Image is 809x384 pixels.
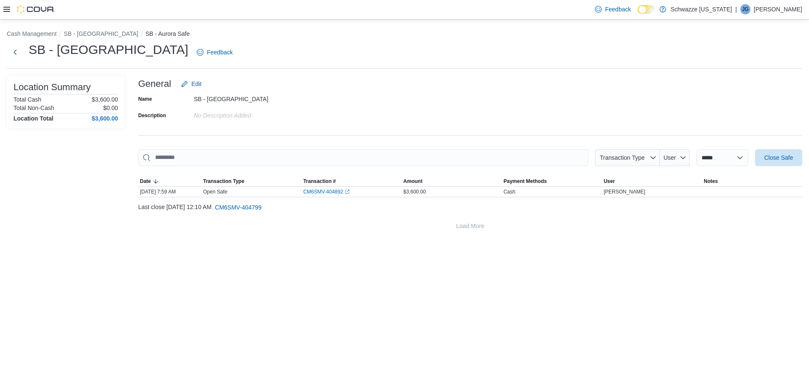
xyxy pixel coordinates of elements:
[670,4,732,14] p: Schwazze [US_STATE]
[212,199,265,216] button: CM6SMV-404799
[203,188,227,195] p: Open Safe
[17,5,55,13] img: Cova
[664,154,676,161] span: User
[92,96,118,103] p: $3,600.00
[504,178,547,185] span: Payment Methods
[13,82,91,92] h3: Location Summary
[193,44,236,61] a: Feedback
[754,4,802,14] p: [PERSON_NAME]
[13,105,54,111] h6: Total Non-Cash
[602,176,702,186] button: User
[103,105,118,111] p: $0.00
[138,79,171,89] h3: General
[638,5,655,14] input: Dark Mode
[138,149,588,166] input: This is a search bar. As you type, the results lower in the page will automatically filter.
[138,187,201,197] div: [DATE] 7:59 AM
[600,154,645,161] span: Transaction Type
[138,218,802,234] button: Load More
[704,178,718,185] span: Notes
[345,189,350,194] svg: External link
[138,199,802,216] div: Last close [DATE] 12:10 AM
[702,176,802,186] button: Notes
[138,176,201,186] button: Date
[302,176,402,186] button: Transaction #
[504,188,515,195] div: Cash
[403,178,422,185] span: Amount
[303,188,350,195] a: CM6SMV-404892External link
[456,222,485,230] span: Load More
[201,176,302,186] button: Transaction Type
[7,30,802,40] nav: An example of EuiBreadcrumbs
[7,44,24,61] button: Next
[178,75,205,92] button: Edit
[194,92,307,102] div: SB - [GEOGRAPHIC_DATA]
[194,109,307,119] div: No Description added
[660,149,690,166] button: User
[604,178,615,185] span: User
[605,5,631,13] span: Feedback
[735,4,737,14] p: |
[604,188,646,195] span: [PERSON_NAME]
[92,115,118,122] h4: $3,600.00
[403,188,426,195] span: $3,600.00
[64,30,138,37] button: SB - [GEOGRAPHIC_DATA]
[29,41,188,58] h1: SB - [GEOGRAPHIC_DATA]
[764,153,793,162] span: Close Safe
[303,178,336,185] span: Transaction #
[502,176,602,186] button: Payment Methods
[592,1,634,18] a: Feedback
[595,149,660,166] button: Transaction Type
[13,96,41,103] h6: Total Cash
[755,149,802,166] button: Close Safe
[740,4,750,14] div: Juan Garcia
[145,30,190,37] button: SB - Aurora Safe
[742,4,748,14] span: JG
[140,178,151,185] span: Date
[13,115,54,122] h4: Location Total
[203,178,244,185] span: Transaction Type
[7,30,56,37] button: Cash Management
[138,96,152,102] label: Name
[191,80,201,88] span: Edit
[207,48,233,56] span: Feedback
[215,203,262,212] span: CM6SMV-404799
[138,112,166,119] label: Description
[402,176,502,186] button: Amount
